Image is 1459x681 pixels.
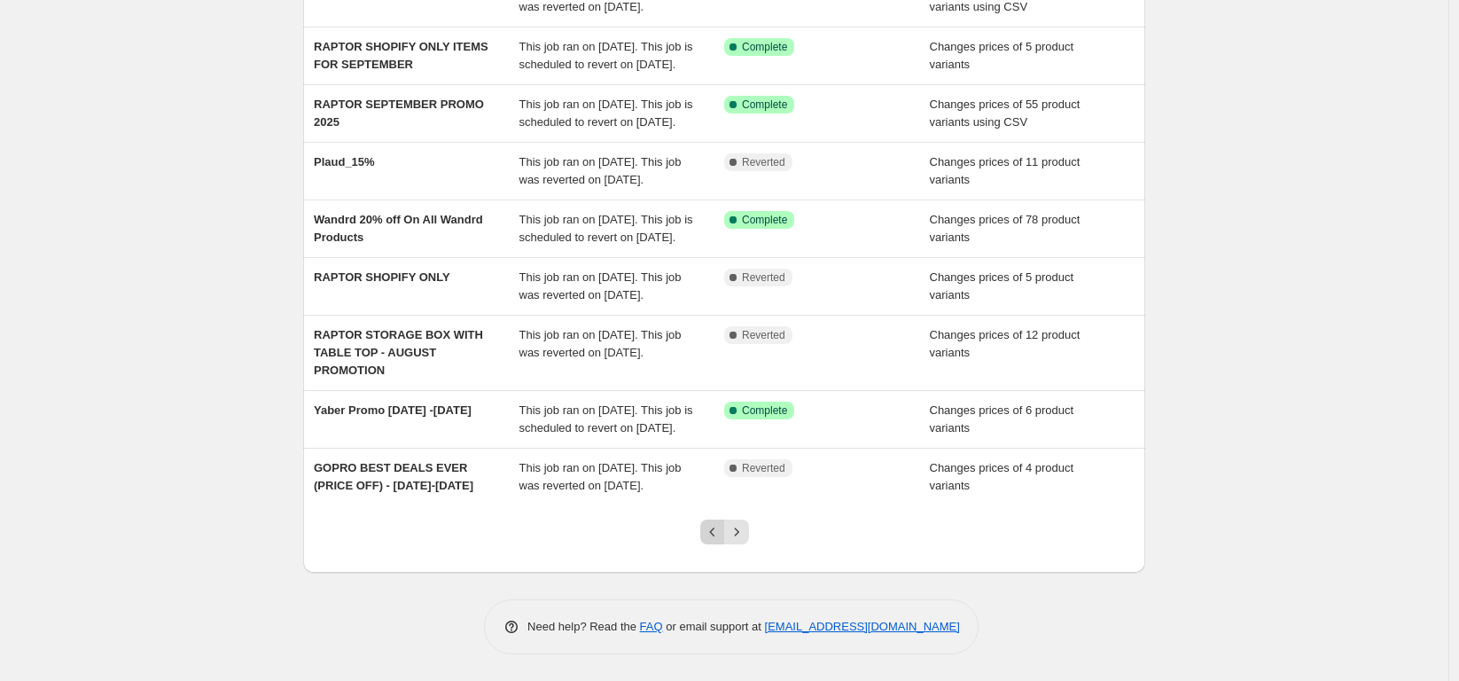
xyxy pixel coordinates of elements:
span: Changes prices of 78 product variants [930,213,1081,244]
span: Plaud_15% [314,155,375,168]
span: This job ran on [DATE]. This job is scheduled to revert on [DATE]. [519,40,693,71]
span: Changes prices of 5 product variants [930,40,1074,71]
span: Reverted [742,461,785,475]
span: Reverted [742,270,785,285]
span: Changes prices of 11 product variants [930,155,1081,186]
span: Yaber Promo [DATE] -[DATE] [314,403,472,417]
button: Next [724,520,749,544]
a: [EMAIL_ADDRESS][DOMAIN_NAME] [765,620,960,633]
span: Changes prices of 5 product variants [930,270,1074,301]
span: GOPRO BEST DEALS EVER (PRICE OFF) - [DATE]-[DATE] [314,461,473,492]
span: Changes prices of 12 product variants [930,328,1081,359]
span: Complete [742,40,787,54]
span: or email support at [663,620,765,633]
span: This job ran on [DATE]. This job was reverted on [DATE]. [519,461,682,492]
a: FAQ [640,620,663,633]
button: Previous [700,520,725,544]
span: Complete [742,403,787,418]
span: RAPTOR SEPTEMBER PROMO 2025 [314,98,484,129]
span: Need help? Read the [527,620,640,633]
span: This job ran on [DATE]. This job is scheduled to revert on [DATE]. [519,213,693,244]
span: RAPTOR SHOPIFY ONLY [314,270,450,284]
span: RAPTOR STORAGE BOX WITH TABLE TOP - AUGUST PROMOTION [314,328,483,377]
span: Complete [742,98,787,112]
span: Reverted [742,155,785,169]
span: Wandrd 20% off On All Wandrd Products [314,213,483,244]
span: Changes prices of 55 product variants using CSV [930,98,1081,129]
span: Changes prices of 6 product variants [930,403,1074,434]
span: This job ran on [DATE]. This job was reverted on [DATE]. [519,270,682,301]
span: Changes prices of 4 product variants [930,461,1074,492]
span: Reverted [742,328,785,342]
span: This job ran on [DATE]. This job is scheduled to revert on [DATE]. [519,403,693,434]
span: This job ran on [DATE]. This job was reverted on [DATE]. [519,155,682,186]
span: RAPTOR SHOPIFY ONLY ITEMS FOR SEPTEMBER [314,40,488,71]
span: This job ran on [DATE]. This job was reverted on [DATE]. [519,328,682,359]
span: This job ran on [DATE]. This job is scheduled to revert on [DATE]. [519,98,693,129]
nav: Pagination [700,520,749,544]
span: Complete [742,213,787,227]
